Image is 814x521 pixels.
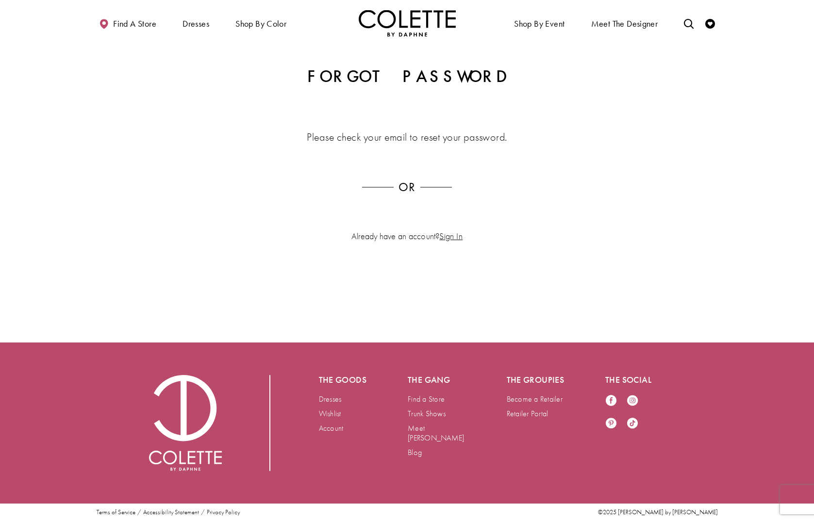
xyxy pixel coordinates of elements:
a: Wishlist [319,408,341,419]
a: Terms of Service [97,509,135,516]
span: Shop by color [235,19,286,29]
a: Find a Store [408,394,445,404]
span: Dresses [180,10,212,36]
a: Visit our Facebook - Opens in new tab [605,394,617,407]
a: Become a Retailer [507,394,563,404]
h5: The social [605,375,665,385]
span: Shop By Event [512,10,567,36]
ul: Post footer menu [93,509,244,516]
a: Sign In [439,230,463,242]
a: Accessibility Statement [143,509,199,516]
span: ©2025 [PERSON_NAME] by [PERSON_NAME] [598,508,718,516]
a: Visit Colette by Daphne Homepage [149,375,222,471]
a: Find a store [97,10,159,36]
span: Shop by color [233,10,289,36]
p: Already have an account? [293,230,521,242]
a: Account [319,423,344,433]
a: Blog [408,447,422,457]
h5: The goods [319,375,369,385]
a: Check Wishlist [703,10,717,36]
ul: Follow us [600,390,653,435]
span: Dresses [183,19,209,29]
a: Visit our Pinterest - Opens in new tab [605,417,617,430]
a: Toggle search [681,10,696,36]
a: Visit our TikTok - Opens in new tab [627,417,638,430]
img: Colette by Daphne [359,10,456,36]
a: Dresses [319,394,342,404]
a: Retailer Portal [507,408,548,419]
a: Meet the designer [589,10,661,36]
h5: The groupies [507,375,567,385]
a: Privacy Policy [207,509,240,516]
h5: The gang [408,375,468,385]
a: Visit our Instagram - Opens in new tab [627,394,638,407]
span: Meet the designer [591,19,658,29]
h2: Forgot password [201,67,614,86]
img: Colette by Daphne [149,375,222,471]
h3: or [399,180,415,194]
span: Find a store [113,19,156,29]
a: Trunk Shows [408,408,446,419]
a: Visit Home Page [359,10,456,36]
a: Meet [PERSON_NAME] [408,423,464,443]
h4: Please check your email to reset your password. [293,130,521,144]
span: Shop By Event [514,19,565,29]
